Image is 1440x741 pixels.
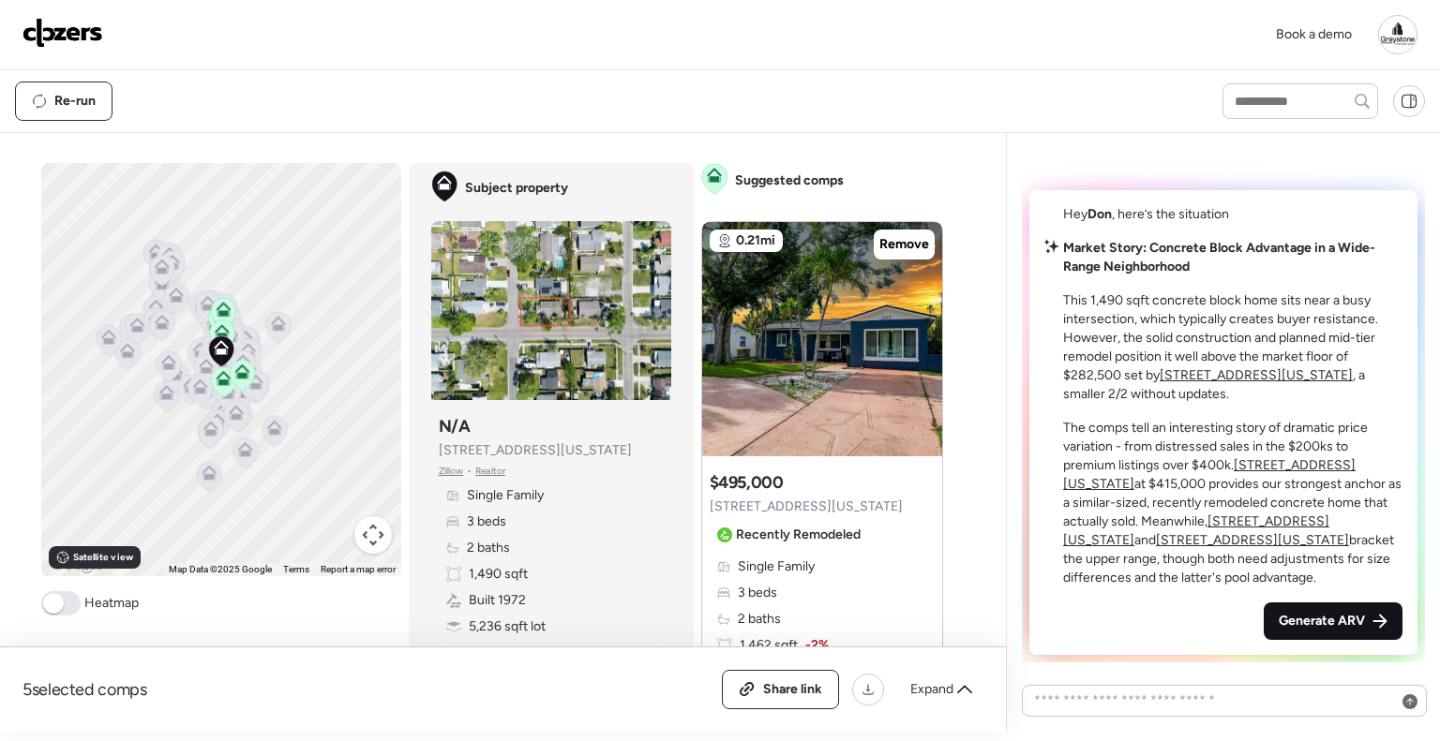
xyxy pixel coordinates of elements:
span: Generate ARV [1279,612,1365,630]
h3: $495,000 [710,471,784,494]
span: 0.21mi [736,231,775,250]
span: Single Family [738,557,815,576]
a: [STREET_ADDRESS][US_STATE] [1160,367,1353,383]
span: 5,236 sqft lot [469,617,546,636]
span: • [467,464,472,479]
span: Heatmap [84,594,139,613]
span: Don [1087,206,1112,222]
span: Realtor [475,464,505,479]
span: 1,490 sqft [469,565,528,584]
a: Report a map error [321,564,396,574]
span: Single Family [467,486,544,505]
p: The comps tell an interesting story of dramatic price variation - from distressed sales in the $2... [1063,419,1402,587]
span: [STREET_ADDRESS][US_STATE] [439,441,632,460]
span: Map Data ©2025 Google [169,564,272,574]
span: Zillow [439,464,464,479]
span: 2 baths [467,539,510,557]
span: 3 beds [467,512,506,531]
span: Book a demo [1276,26,1352,42]
button: Map camera controls [354,516,392,554]
span: 5 selected comps [22,678,147,701]
span: [STREET_ADDRESS][US_STATE] [710,497,903,516]
span: Re-run [54,92,96,111]
span: -2% [805,636,829,655]
span: Remove [879,235,929,254]
span: Recently Remodeled [736,526,861,544]
span: 3 beds [738,584,777,602]
span: Satellite view [73,550,133,565]
span: 1,462 sqft [740,636,798,655]
span: 2 baths [738,610,781,629]
img: Google [46,552,108,576]
span: Subject property [465,179,568,198]
a: Open this area in Google Maps (opens a new window) [46,552,108,576]
strong: Market Story: Concrete Block Advantage in a Wide-Range Neighborhood [1063,240,1375,274]
span: Hey , here’s the situation [1063,206,1229,222]
a: [STREET_ADDRESS][US_STATE] [1156,532,1349,548]
span: Built 1972 [469,591,526,610]
span: Suggested comps [735,171,844,190]
a: Terms (opens in new tab) [283,564,309,574]
img: Logo [22,18,103,48]
span: Expand [910,680,953,699]
h3: N/A [439,415,471,437]
p: This 1,490 sqft concrete block home sits near a busy intersection, which typically creates buyer ... [1063,291,1402,404]
span: Share link [763,680,822,699]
